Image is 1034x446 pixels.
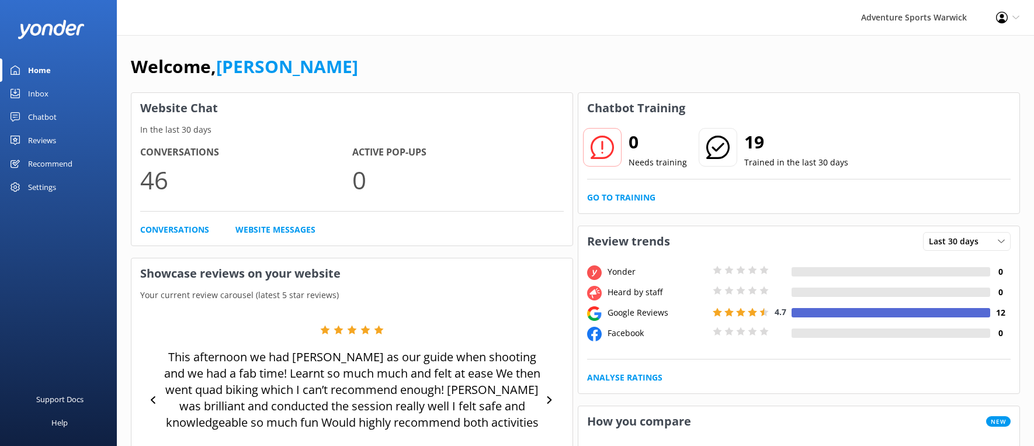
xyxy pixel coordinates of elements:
[28,175,56,199] div: Settings
[605,265,710,278] div: Yonder
[36,388,84,411] div: Support Docs
[140,145,352,160] h4: Conversations
[131,258,572,289] h3: Showcase reviews on your website
[140,160,352,199] p: 46
[131,289,572,302] p: Your current review carousel (latest 5 star reviews)
[352,145,564,160] h4: Active Pop-ups
[990,265,1011,278] h4: 0
[164,349,540,431] p: This afternoon we had [PERSON_NAME] as our guide when shooting and we had a fab time! Learnt so m...
[605,327,710,340] div: Facebook
[18,20,85,39] img: yonder-white-logo.png
[629,128,687,156] h2: 0
[28,129,56,152] div: Reviews
[131,53,358,81] h1: Welcome,
[51,411,68,434] div: Help
[28,58,51,82] div: Home
[140,223,209,236] a: Conversations
[235,223,315,236] a: Website Messages
[587,191,655,204] a: Go to Training
[986,416,1011,427] span: New
[352,160,564,199] p: 0
[587,371,662,384] a: Analyse Ratings
[629,156,687,169] p: Needs training
[775,306,786,317] span: 4.7
[131,123,572,136] p: In the last 30 days
[28,152,72,175] div: Recommend
[605,306,710,319] div: Google Reviews
[929,235,986,248] span: Last 30 days
[28,82,48,105] div: Inbox
[605,286,710,299] div: Heard by staff
[744,128,848,156] h2: 19
[990,306,1011,319] h4: 12
[28,105,57,129] div: Chatbot
[744,156,848,169] p: Trained in the last 30 days
[578,93,694,123] h3: Chatbot Training
[578,406,700,437] h3: How you compare
[578,226,679,257] h3: Review trends
[990,286,1011,299] h4: 0
[131,93,572,123] h3: Website Chat
[990,327,1011,340] h4: 0
[216,54,358,78] a: [PERSON_NAME]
